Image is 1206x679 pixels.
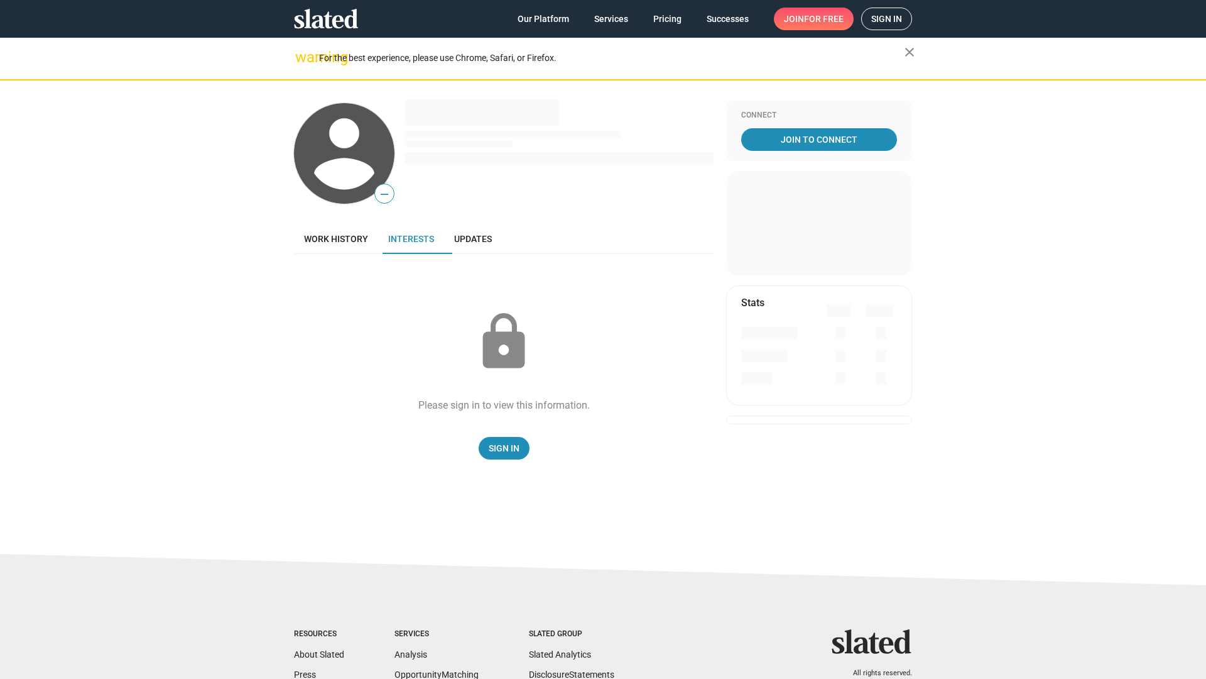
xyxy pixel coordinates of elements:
[871,8,902,30] span: Sign in
[508,8,579,30] a: Our Platform
[784,8,844,30] span: Join
[489,437,519,460] span: Sign In
[294,629,344,639] div: Resources
[388,234,434,244] span: Interests
[744,128,894,151] span: Join To Connect
[529,629,614,639] div: Slated Group
[774,8,854,30] a: Joinfor free
[529,649,591,660] a: Slated Analytics
[375,186,394,202] span: —
[479,437,530,460] a: Sign In
[804,8,844,30] span: for free
[741,128,897,151] a: Join To Connect
[394,629,479,639] div: Services
[472,311,535,373] mat-icon: lock
[444,224,502,254] a: Updates
[741,296,764,309] mat-card-title: Stats
[707,8,749,30] span: Successes
[418,399,590,412] div: Please sign in to view this information.
[653,8,682,30] span: Pricing
[294,224,378,254] a: Work history
[741,111,897,121] div: Connect
[594,8,628,30] span: Services
[304,234,368,244] span: Work history
[902,45,917,60] mat-icon: close
[319,50,905,67] div: For the best experience, please use Chrome, Safari, or Firefox.
[584,8,638,30] a: Services
[378,224,444,254] a: Interests
[294,649,344,660] a: About Slated
[394,649,427,660] a: Analysis
[295,50,310,65] mat-icon: warning
[454,234,492,244] span: Updates
[518,8,569,30] span: Our Platform
[861,8,912,30] a: Sign in
[643,8,692,30] a: Pricing
[697,8,759,30] a: Successes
